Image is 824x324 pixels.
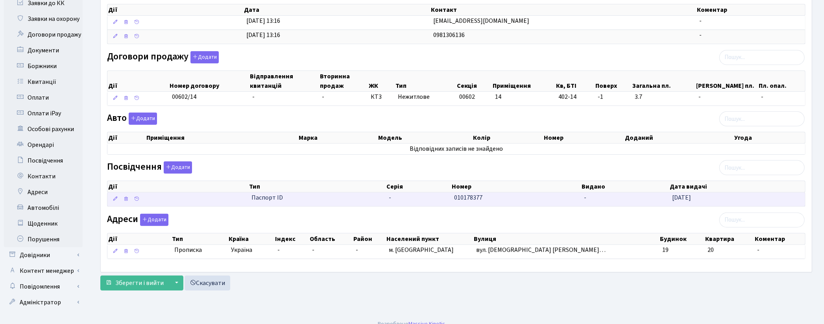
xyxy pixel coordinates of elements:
[140,214,168,226] button: Адреси
[459,93,475,101] span: 00602
[4,27,83,43] a: Договори продажу
[454,193,482,202] span: 010178377
[472,132,543,143] th: Колір
[4,137,83,153] a: Орендарі
[4,263,83,279] a: Контент менеджер
[368,71,395,91] th: ЖК
[4,279,83,294] a: Повідомлення
[719,50,805,65] input: Пошук...
[162,160,192,174] a: Додати
[476,246,606,254] span: вул. [DEMOGRAPHIC_DATA] [PERSON_NAME]…
[4,168,83,184] a: Контакти
[319,71,368,91] th: Вторинна продаж
[386,233,473,244] th: Населений пункт
[107,144,805,154] td: Відповідних записів не знайдено
[4,106,83,121] a: Оплати iPay
[228,233,274,244] th: Країна
[543,132,624,143] th: Номер
[298,132,378,143] th: Марка
[719,213,805,228] input: Пошук...
[4,231,83,247] a: Порушення
[4,90,83,106] a: Оплати
[107,181,248,192] th: Дії
[171,233,228,244] th: Тип
[473,233,660,244] th: Вулиця
[698,93,755,102] span: -
[378,132,472,143] th: Модель
[127,111,157,125] a: Додати
[356,246,358,254] span: -
[190,51,219,63] button: Договори продажу
[188,50,219,63] a: Додати
[757,246,759,254] span: -
[758,71,805,91] th: Пл. опал.
[4,58,83,74] a: Боржники
[353,233,386,244] th: Район
[598,93,629,102] span: -1
[246,31,280,39] span: [DATE] 13:16
[107,4,243,15] th: Дії
[252,93,255,101] span: -
[243,4,430,15] th: Дата
[669,181,805,192] th: Дата видачі
[704,233,754,244] th: Квартира
[708,246,714,254] span: 20
[107,51,219,63] label: Договори продажу
[107,132,146,143] th: Дії
[4,247,83,263] a: Довідники
[659,233,704,244] th: Будинок
[672,193,691,202] span: [DATE]
[632,71,696,91] th: Загальна пл.
[4,200,83,216] a: Автомобілі
[115,279,164,287] span: Зберегти і вийти
[4,153,83,168] a: Посвідчення
[138,212,168,226] a: Додати
[433,31,465,39] span: 0981306136
[371,93,392,102] span: КТ3
[699,31,702,39] span: -
[100,276,169,291] button: Зберегти і вийти
[4,294,83,310] a: Адміністратор
[398,93,453,102] span: Нежитлове
[624,132,733,143] th: Доданий
[309,233,353,244] th: Область
[277,246,280,254] span: -
[584,193,586,202] span: -
[595,71,632,91] th: Поверх
[4,184,83,200] a: Адреси
[322,93,325,101] span: -
[389,193,391,202] span: -
[386,181,451,192] th: Серія
[4,43,83,58] a: Документи
[558,93,591,102] span: 402-14
[246,17,280,25] span: [DATE] 13:16
[4,74,83,90] a: Квитанції
[164,161,192,174] button: Посвідчення
[274,233,309,244] th: Індекс
[248,181,385,192] th: Тип
[107,233,171,244] th: Дії
[249,71,319,91] th: Відправлення квитанцій
[169,71,249,91] th: Номер договору
[107,113,157,125] label: Авто
[251,193,382,202] span: Паспорт ID
[456,71,492,91] th: Секція
[697,4,806,15] th: Коментар
[699,17,702,25] span: -
[555,71,595,91] th: Кв, БТІ
[4,11,83,27] a: Заявки на охорону
[719,160,805,175] input: Пошук...
[733,132,805,143] th: Угода
[174,246,202,255] span: Прописка
[433,17,529,25] span: [EMAIL_ADDRESS][DOMAIN_NAME]
[451,181,581,192] th: Номер
[754,233,806,244] th: Коментар
[719,111,805,126] input: Пошук...
[430,4,696,15] th: Контакт
[695,71,758,91] th: [PERSON_NAME] пл.
[495,93,501,101] span: 14
[129,113,157,125] button: Авто
[581,181,669,192] th: Видано
[231,246,271,255] span: Україна
[4,121,83,137] a: Особові рахунки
